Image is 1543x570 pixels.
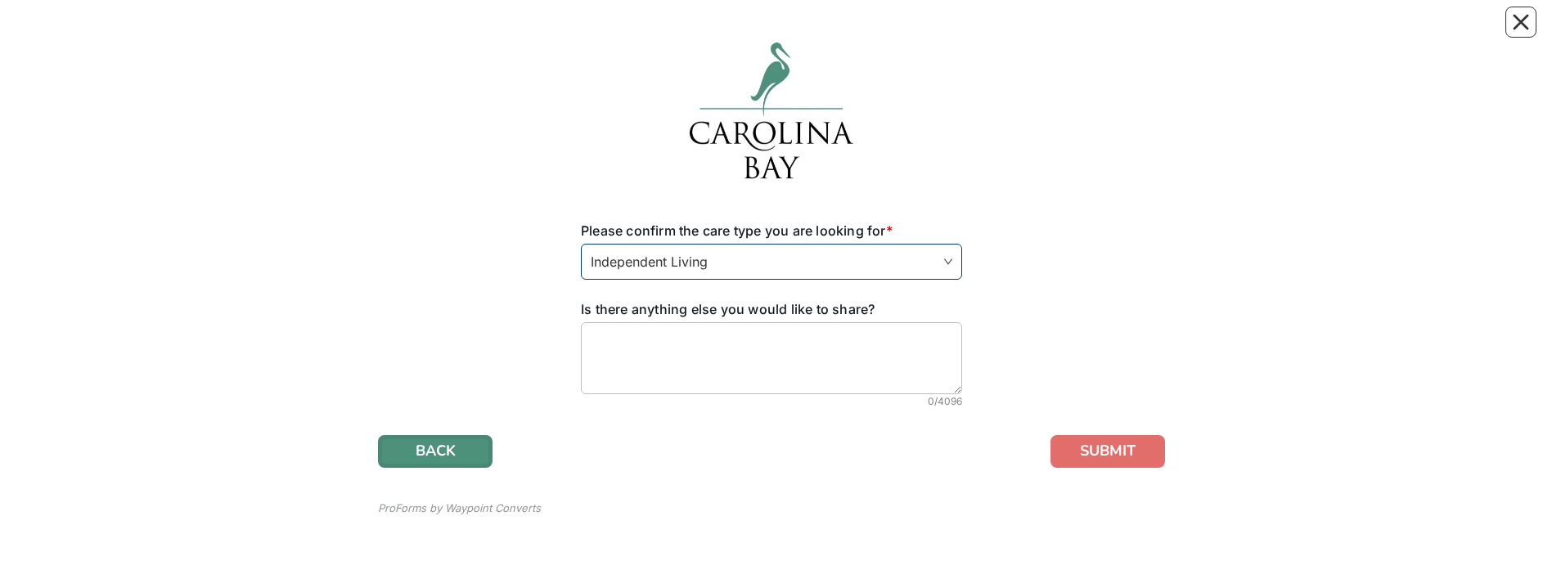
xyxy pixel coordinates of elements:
[378,500,541,517] div: ProForms by Waypoint Converts
[581,222,886,239] span: Please confirm the care type you are looking for
[591,249,952,274] span: Independent Living
[581,301,875,317] span: Is there anything else you would like to share?
[1050,435,1165,468] button: SUBMIT
[378,435,493,468] button: BACK
[690,43,853,183] img: 0b313ae1-f42d-4d66-b7fa-3397dbb9e4a1.webp
[1505,7,1536,38] button: Close
[943,257,953,267] span: close-circle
